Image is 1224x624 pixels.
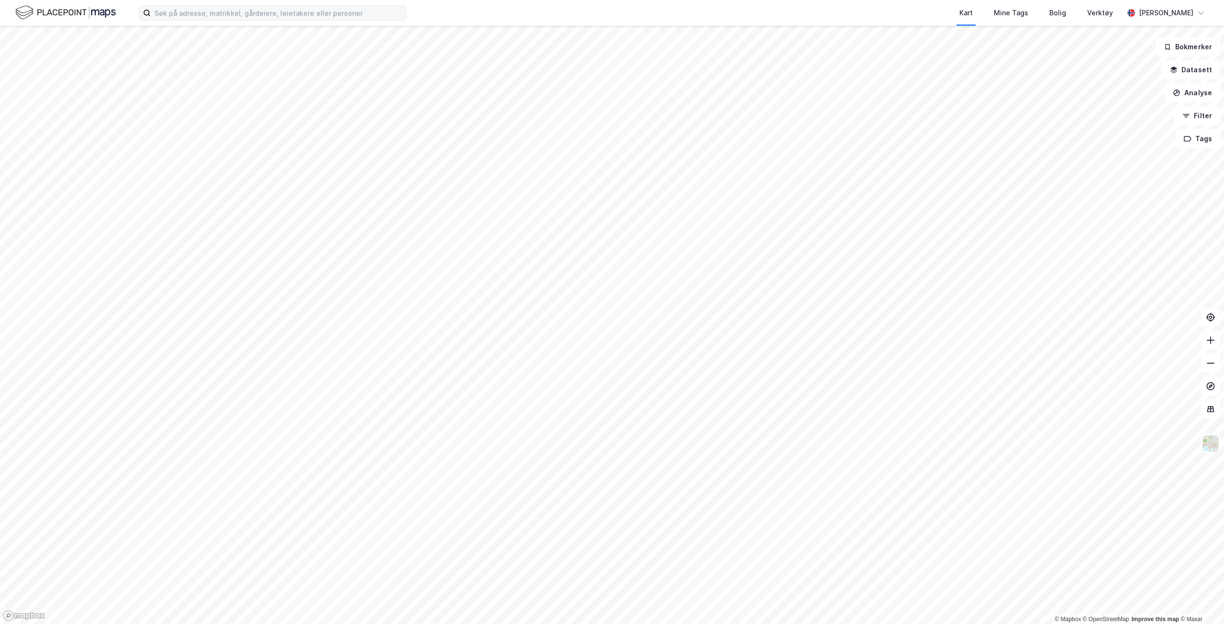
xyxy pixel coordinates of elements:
[1176,578,1224,624] iframe: Chat Widget
[1174,106,1220,125] button: Filter
[151,6,406,20] input: Søk på adresse, matrikkel, gårdeiere, leietakere eller personer
[1202,435,1220,453] img: Z
[1165,83,1220,102] button: Analyse
[959,7,973,19] div: Kart
[994,7,1028,19] div: Mine Tags
[3,610,45,621] a: Mapbox homepage
[1087,7,1113,19] div: Verktøy
[1162,60,1220,79] button: Datasett
[1156,37,1220,56] button: Bokmerker
[1083,616,1129,623] a: OpenStreetMap
[1055,616,1081,623] a: Mapbox
[1132,616,1179,623] a: Improve this map
[15,4,116,21] img: logo.f888ab2527a4732fd821a326f86c7f29.svg
[1176,578,1224,624] div: Kontrollprogram for chat
[1176,129,1220,148] button: Tags
[1049,7,1066,19] div: Bolig
[1139,7,1193,19] div: [PERSON_NAME]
